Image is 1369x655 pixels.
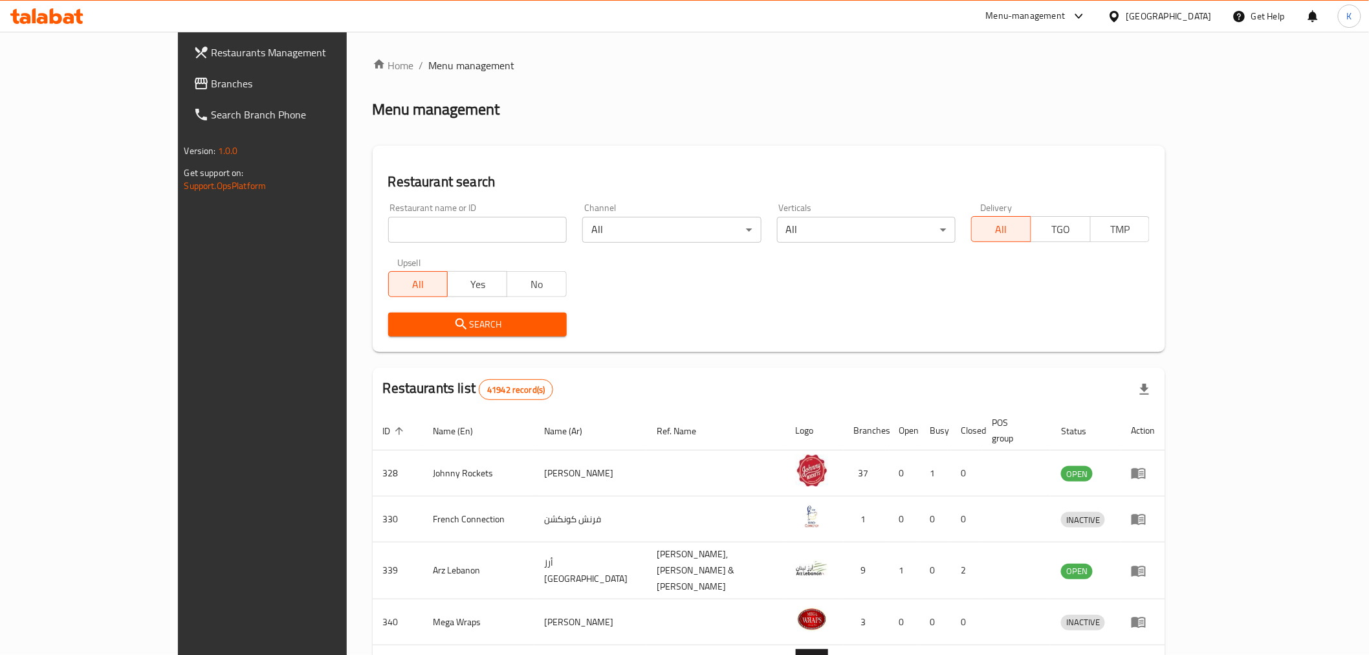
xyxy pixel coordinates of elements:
[951,496,982,542] td: 0
[423,450,534,496] td: Johnny Rockets
[1061,466,1093,482] div: OPEN
[657,423,713,439] span: Ref. Name
[889,542,920,599] td: 1
[1131,511,1155,527] div: Menu
[544,423,599,439] span: Name (Ar)
[394,275,443,294] span: All
[920,450,951,496] td: 1
[986,8,1066,24] div: Menu-management
[433,423,490,439] span: Name (En)
[447,271,507,297] button: Yes
[507,271,567,297] button: No
[212,107,396,122] span: Search Branch Phone
[429,58,515,73] span: Menu management
[388,217,567,243] input: Search for restaurant name or ID..
[1061,467,1093,482] span: OPEN
[1031,216,1091,242] button: TGO
[1061,564,1093,579] div: OPEN
[373,99,500,120] h2: Menu management
[1131,614,1155,630] div: Menu
[183,99,406,130] a: Search Branch Phone
[479,384,553,396] span: 41942 record(s)
[796,500,828,533] img: French Connection
[1036,220,1086,239] span: TGO
[844,450,889,496] td: 37
[844,496,889,542] td: 1
[184,177,267,194] a: Support.OpsPlatform
[889,450,920,496] td: 0
[977,220,1026,239] span: All
[646,542,785,599] td: [PERSON_NAME],[PERSON_NAME] & [PERSON_NAME]
[582,217,761,243] div: All
[796,454,828,487] img: Johnny Rockets
[951,599,982,645] td: 0
[796,603,828,636] img: Mega Wraps
[1061,513,1105,527] span: INACTIVE
[1131,563,1155,579] div: Menu
[453,275,502,294] span: Yes
[844,599,889,645] td: 3
[373,58,1166,73] nav: breadcrumb
[1131,465,1155,481] div: Menu
[992,415,1036,446] span: POS group
[1096,220,1145,239] span: TMP
[889,496,920,542] td: 0
[1061,423,1103,439] span: Status
[423,542,534,599] td: Arz Lebanon
[423,496,534,542] td: French Connection
[889,411,920,450] th: Open
[1121,411,1165,450] th: Action
[388,172,1150,192] h2: Restaurant search
[951,542,982,599] td: 2
[423,599,534,645] td: Mega Wraps
[920,496,951,542] td: 0
[796,552,828,584] img: Arz Lebanon
[777,217,956,243] div: All
[419,58,424,73] li: /
[534,450,646,496] td: [PERSON_NAME]
[534,599,646,645] td: [PERSON_NAME]
[383,423,408,439] span: ID
[183,37,406,68] a: Restaurants Management
[844,411,889,450] th: Branches
[920,542,951,599] td: 0
[1061,615,1105,630] span: INACTIVE
[951,411,982,450] th: Closed
[951,450,982,496] td: 0
[383,379,554,400] h2: Restaurants list
[534,542,646,599] td: أرز [GEOGRAPHIC_DATA]
[388,271,448,297] button: All
[397,258,421,267] label: Upsell
[844,542,889,599] td: 9
[1090,216,1150,242] button: TMP
[183,68,406,99] a: Branches
[889,599,920,645] td: 0
[980,203,1013,212] label: Delivery
[512,275,562,294] span: No
[479,379,553,400] div: Total records count
[388,313,567,337] button: Search
[920,599,951,645] td: 0
[971,216,1031,242] button: All
[1061,564,1093,579] span: OPEN
[534,496,646,542] td: فرنش كونكشن
[399,316,556,333] span: Search
[184,142,216,159] span: Version:
[212,76,396,91] span: Branches
[1126,9,1212,23] div: [GEOGRAPHIC_DATA]
[920,411,951,450] th: Busy
[785,411,844,450] th: Logo
[184,164,244,181] span: Get support on:
[218,142,238,159] span: 1.0.0
[1129,374,1160,405] div: Export file
[212,45,396,60] span: Restaurants Management
[1347,9,1352,23] span: K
